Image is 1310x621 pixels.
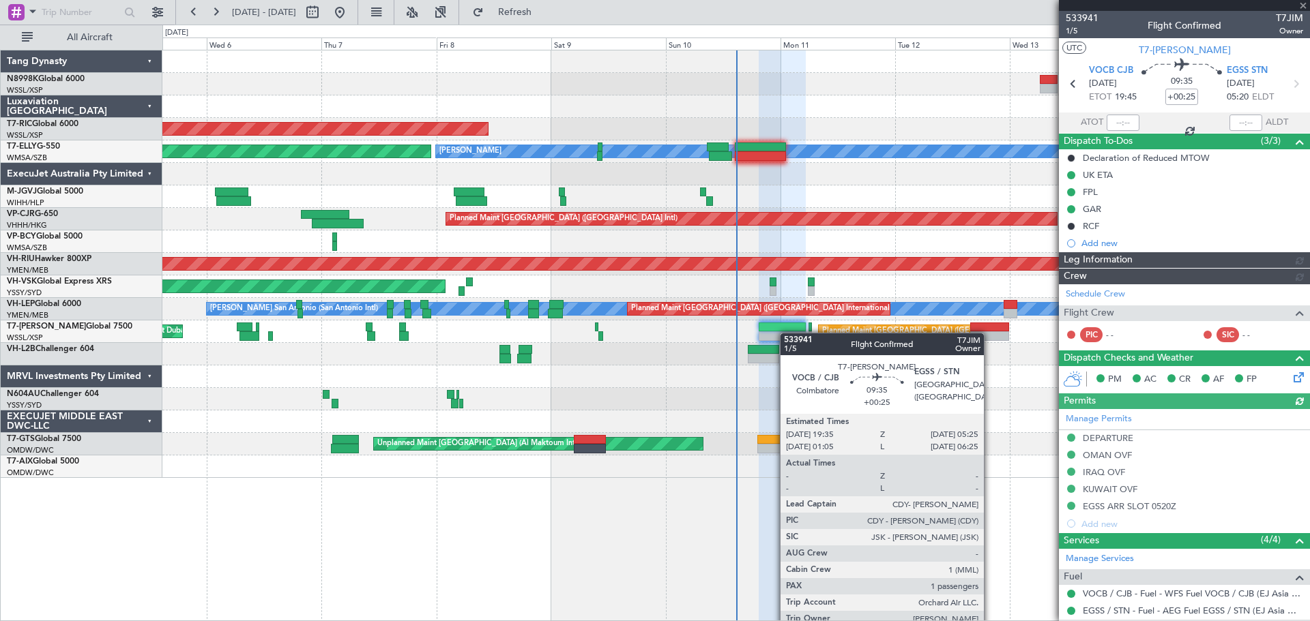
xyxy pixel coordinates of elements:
a: N8998KGlobal 6000 [7,75,85,83]
div: FPL [1083,186,1098,198]
div: Mon 11 [781,37,895,50]
span: CR [1179,373,1191,387]
span: VP-CJR [7,210,35,218]
div: [DATE] [165,27,188,39]
a: T7-ELLYG-550 [7,142,60,151]
span: VOCB CJB [1089,64,1133,78]
span: [DATE] - [DATE] [232,6,296,18]
div: Wed 6 [207,37,321,50]
span: M-JGVJ [7,187,37,196]
a: YMEN/MEB [7,265,48,275]
a: VH-RIUHawker 800XP [7,255,91,263]
a: VHHH/HKG [7,220,47,230]
span: VH-VSK [7,277,37,286]
span: Fuel [1064,569,1082,585]
div: Flight Confirmed [1148,18,1221,33]
a: VP-CJRG-650 [7,210,58,218]
a: VP-BCYGlobal 5000 [7,232,83,241]
a: T7-GTSGlobal 7500 [7,435,81,443]
span: [DATE] [1089,77,1117,91]
button: All Aircraft [15,27,148,48]
a: Manage Services [1066,552,1134,566]
span: N604AU [7,390,40,398]
span: EGSS STN [1227,64,1268,78]
span: Owner [1276,25,1303,37]
a: T7-RICGlobal 6000 [7,120,78,128]
span: 05:20 [1227,91,1249,104]
div: Fri 8 [437,37,551,50]
span: VH-L2B [7,345,35,353]
span: Services [1064,533,1099,549]
span: All Aircraft [35,33,144,42]
span: AC [1144,373,1156,387]
div: Planned Maint [GEOGRAPHIC_DATA] ([GEOGRAPHIC_DATA] International) [631,299,892,319]
input: Trip Number [42,2,120,22]
span: 1/5 [1066,25,1098,37]
span: FP [1247,373,1257,387]
div: Planned Maint [GEOGRAPHIC_DATA] ([GEOGRAPHIC_DATA]) [822,321,1037,342]
div: Add new [1081,237,1303,249]
span: ETOT [1089,91,1111,104]
span: VH-RIU [7,255,35,263]
div: Thu 7 [321,37,436,50]
a: VOCB / CJB - Fuel - WFS Fuel VOCB / CJB (EJ Asia Only) [1083,588,1303,599]
span: T7-[PERSON_NAME] [1139,43,1231,57]
span: (3/3) [1261,134,1281,148]
span: Refresh [486,7,544,17]
span: T7-RIC [7,120,32,128]
span: ELDT [1252,91,1274,104]
span: T7JIM [1276,11,1303,25]
a: OMDW/DWC [7,468,54,478]
span: Dispatch To-Dos [1064,134,1133,149]
span: 09:35 [1171,75,1193,89]
div: Planned Maint Dubai (Al Maktoum Intl) [115,321,249,342]
a: T7-AIXGlobal 5000 [7,457,79,466]
div: [PERSON_NAME] [439,141,501,162]
a: WSSL/XSP [7,85,43,95]
span: T7-AIX [7,457,33,466]
a: YSSY/SYD [7,288,42,298]
a: WMSA/SZB [7,243,47,253]
a: N604AUChallenger 604 [7,390,99,398]
span: ATOT [1081,116,1103,130]
span: PM [1108,373,1122,387]
span: VP-BCY [7,232,36,241]
span: (4/4) [1261,532,1281,547]
span: AF [1213,373,1224,387]
span: VH-LEP [7,300,35,308]
div: Wed 13 [1010,37,1124,50]
div: Planned Maint [GEOGRAPHIC_DATA] ([GEOGRAPHIC_DATA] Intl) [450,209,678,229]
span: T7-GTS [7,435,35,443]
a: VH-L2BChallenger 604 [7,345,94,353]
div: UK ETA [1083,169,1113,181]
a: WSSL/XSP [7,130,43,140]
a: YSSY/SYD [7,400,42,410]
button: UTC [1062,42,1086,54]
a: WMSA/SZB [7,153,47,163]
div: GAR [1083,203,1101,215]
div: Declaration of Reduced MTOW [1083,152,1210,164]
div: Sat 9 [551,37,666,50]
div: Sun 10 [666,37,781,50]
span: ALDT [1266,116,1288,130]
a: WIHH/HLP [7,198,44,208]
span: Dispatch Checks and Weather [1064,350,1193,366]
div: [PERSON_NAME] San Antonio (San Antonio Intl) [210,299,378,319]
button: Refresh [466,1,548,23]
span: 19:45 [1115,91,1137,104]
a: VH-VSKGlobal Express XRS [7,277,112,286]
div: Unplanned Maint [GEOGRAPHIC_DATA] (Al Maktoum Intl) [377,434,579,454]
span: [DATE] [1227,77,1255,91]
a: EGSS / STN - Fuel - AEG Fuel EGSS / STN (EJ Asia Only) [1083,605,1303,616]
span: T7-ELLY [7,142,37,151]
a: M-JGVJGlobal 5000 [7,187,83,196]
div: RCF [1083,220,1099,232]
div: Tue 12 [895,37,1010,50]
a: YMEN/MEB [7,310,48,320]
a: T7-[PERSON_NAME]Global 7500 [7,322,132,331]
a: WSSL/XSP [7,333,43,343]
span: 533941 [1066,11,1098,25]
a: OMDW/DWC [7,445,54,455]
span: N8998K [7,75,38,83]
span: T7-[PERSON_NAME] [7,322,86,331]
